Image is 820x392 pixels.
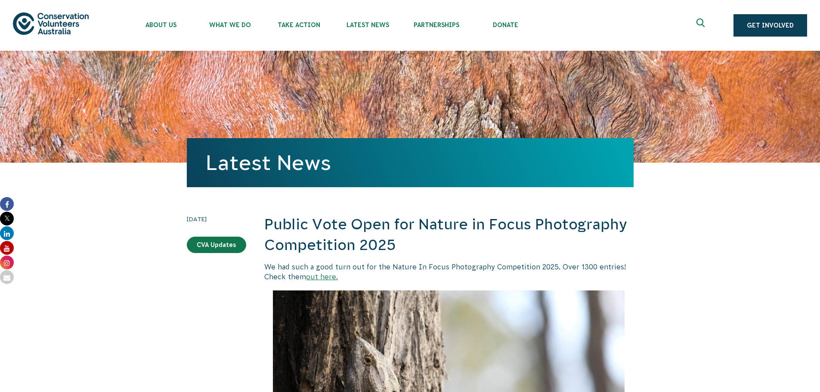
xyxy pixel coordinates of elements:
span: What We Do [195,22,264,28]
span: About Us [127,22,195,28]
h2: Public Vote Open for Nature in Focus Photography Competition 2025 [264,214,634,255]
span: Take Action [264,22,333,28]
span: Partnerships [402,22,471,28]
img: logo.svg [13,12,89,34]
span: Donate [471,22,540,28]
span: Expand search box [696,19,707,32]
a: Get Involved [733,14,807,37]
a: out here. [306,273,338,281]
a: Latest News [206,151,331,174]
p: We had such a good turn out for the Nature In Focus Photography Competition 2025. Over 1300 entri... [264,262,634,281]
button: Expand search box Close search box [691,15,712,36]
a: CVA Updates [187,237,246,253]
span: Latest News [333,22,402,28]
time: [DATE] [187,214,246,224]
